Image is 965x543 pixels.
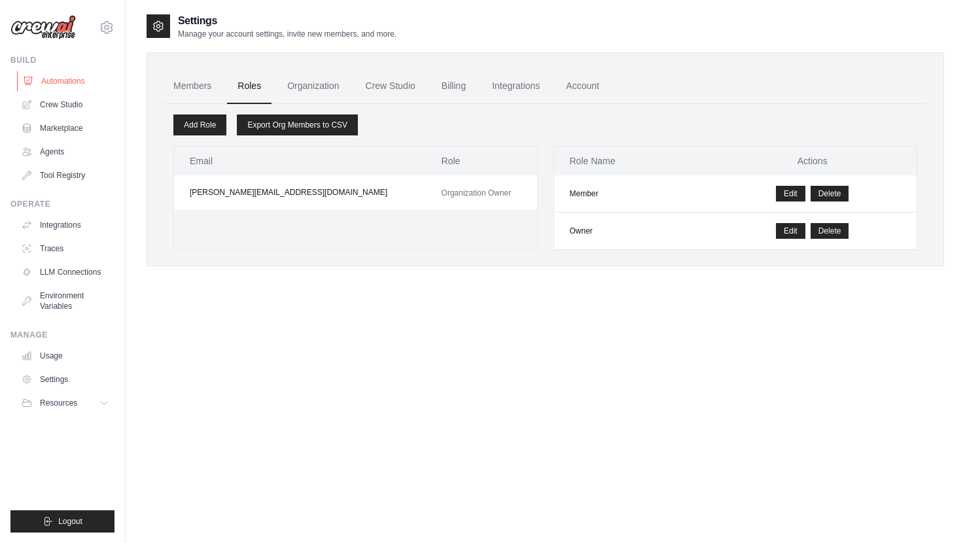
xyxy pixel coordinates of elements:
[426,147,537,175] th: Role
[10,199,114,209] div: Operate
[173,114,226,135] a: Add Role
[174,147,426,175] th: Email
[10,15,76,40] img: Logo
[16,165,114,186] a: Tool Registry
[237,114,358,135] a: Export Org Members to CSV
[163,69,222,104] a: Members
[10,55,114,65] div: Build
[10,330,114,340] div: Manage
[16,345,114,366] a: Usage
[16,118,114,139] a: Marketplace
[355,69,426,104] a: Crew Studio
[708,147,917,175] th: Actions
[554,175,709,213] td: Member
[776,186,805,201] a: Edit
[178,13,396,29] h2: Settings
[40,398,77,408] span: Resources
[16,262,114,283] a: LLM Connections
[174,175,426,209] td: [PERSON_NAME][EMAIL_ADDRESS][DOMAIN_NAME]
[16,238,114,259] a: Traces
[16,369,114,390] a: Settings
[16,215,114,236] a: Integrations
[227,69,272,104] a: Roles
[16,393,114,413] button: Resources
[58,516,82,527] span: Logout
[10,510,114,533] button: Logout
[16,285,114,317] a: Environment Variables
[555,69,610,104] a: Account
[811,223,849,239] button: Delete
[442,188,512,198] span: Organization Owner
[16,141,114,162] a: Agents
[482,69,550,104] a: Integrations
[17,71,116,92] a: Automations
[277,69,349,104] a: Organization
[554,213,709,250] td: Owner
[16,94,114,115] a: Crew Studio
[776,223,805,239] a: Edit
[178,29,396,39] p: Manage your account settings, invite new members, and more.
[554,147,709,175] th: Role Name
[431,69,476,104] a: Billing
[811,186,849,201] button: Delete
